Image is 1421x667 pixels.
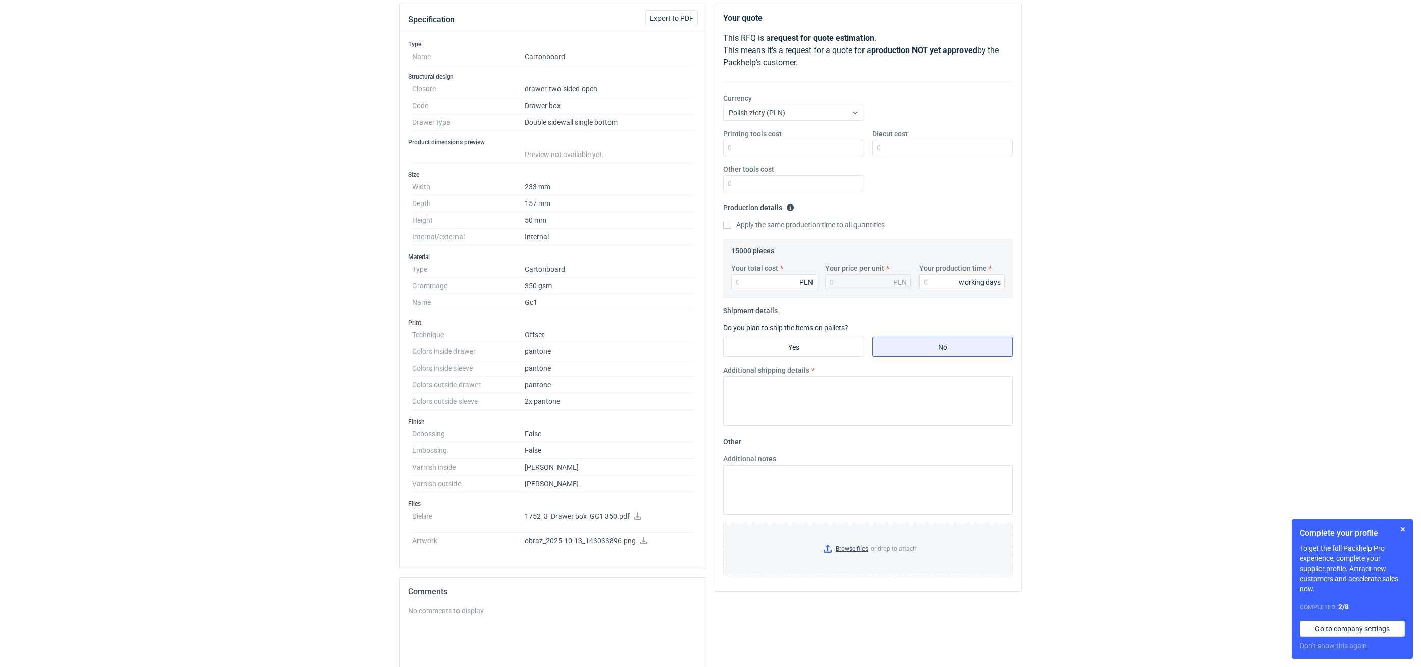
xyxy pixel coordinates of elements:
dt: Depth [412,195,525,212]
button: Export to PDF [645,10,698,26]
dt: Closure [412,81,525,97]
strong: production NOT yet approved [871,45,977,55]
dd: Internal [525,229,694,245]
h1: Complete your profile [1300,527,1405,539]
label: Your total cost [731,263,778,273]
dd: Offset [525,327,694,343]
label: Other tools cost [723,164,774,174]
span: Export to PDF [650,15,693,22]
dt: Height [412,212,525,229]
label: Yes [723,337,864,357]
dt: Dieline [412,508,525,533]
dt: Width [412,179,525,195]
h3: Finish [408,418,698,426]
h3: Type [408,40,698,48]
dd: [PERSON_NAME] [525,476,694,492]
input: 0 [919,274,1005,290]
input: 0 [731,274,817,290]
dt: Drawer type [412,114,525,131]
legend: Shipment details [723,302,778,315]
label: or drop to attach [724,523,1012,575]
p: To get the full Packhelp Pro experience, complete your supplier profile. Attract new customers an... [1300,543,1405,594]
dt: Varnish inside [412,459,525,476]
label: Printing tools cost [723,129,782,139]
dd: 157 mm [525,195,694,212]
p: obraz_2025-10-13_143033896.png [525,537,694,546]
label: Additional notes [723,454,776,464]
dt: Type [412,261,525,278]
strong: request for quote estimation [771,33,874,43]
legend: Other [723,434,741,446]
dd: False [525,442,694,459]
h3: Product dimensions preview [408,138,698,146]
div: working days [959,277,1001,287]
dt: Artwork [412,533,525,553]
h3: Structural design [408,73,698,81]
dt: Grammage [412,278,525,294]
dd: Cartonboard [525,48,694,65]
dd: 2x pantone [525,393,694,410]
a: Go to company settings [1300,621,1405,637]
dt: Embossing [412,442,525,459]
h3: Size [408,171,698,179]
input: 0 [723,175,864,191]
dd: [PERSON_NAME] [525,459,694,476]
button: Don’t show this again [1300,641,1367,651]
div: PLN [799,277,813,287]
h2: Comments [408,586,698,598]
label: Do you plan to ship the items on pallets? [723,324,848,332]
legend: 15000 pieces [731,243,774,255]
label: Diecut cost [872,129,908,139]
div: No comments to display [408,606,698,616]
dt: Colors outside drawer [412,377,525,393]
label: Your production time [919,263,987,273]
label: Currency [723,93,752,104]
div: Completed: [1300,602,1405,612]
button: Skip for now [1397,523,1409,535]
dd: Double sidewall single bottom [525,114,694,131]
dd: Drawer box [525,97,694,114]
span: Preview not available yet. [525,150,604,159]
dd: pantone [525,360,694,377]
legend: Production details [723,199,794,212]
dt: Name [412,294,525,311]
h3: Print [408,319,698,327]
h3: Files [408,500,698,508]
dd: 233 mm [525,179,694,195]
input: 0 [723,140,864,156]
label: Apply the same production time to all quantities [723,220,885,230]
strong: Your quote [723,13,763,23]
dt: Colors outside sleeve [412,393,525,410]
dd: pantone [525,377,694,393]
dd: 50 mm [525,212,694,229]
dt: Colors inside drawer [412,343,525,360]
label: Your price per unit [825,263,884,273]
dd: Cartonboard [525,261,694,278]
div: PLN [893,277,907,287]
span: Polish złoty (PLN) [729,109,785,117]
dd: 350 gsm [525,278,694,294]
strong: 2 / 8 [1338,603,1349,611]
dt: Debossing [412,426,525,442]
dd: pantone [525,343,694,360]
button: Specification [408,8,455,32]
dt: Technique [412,327,525,343]
dt: Internal/external [412,229,525,245]
label: Additional shipping details [723,365,809,375]
h3: Material [408,253,698,261]
dd: drawer-two-sided-open [525,81,694,97]
dt: Code [412,97,525,114]
dd: Gc1 [525,294,694,311]
label: No [872,337,1013,357]
dt: Name [412,48,525,65]
dt: Colors inside sleeve [412,360,525,377]
p: 1752_3_Drawer box_GC1 350.pdf [525,512,694,521]
dt: Varnish outside [412,476,525,492]
input: 0 [872,140,1013,156]
p: This RFQ is a . This means it's a request for a quote for a by the Packhelp's customer. [723,32,1013,69]
dd: False [525,426,694,442]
